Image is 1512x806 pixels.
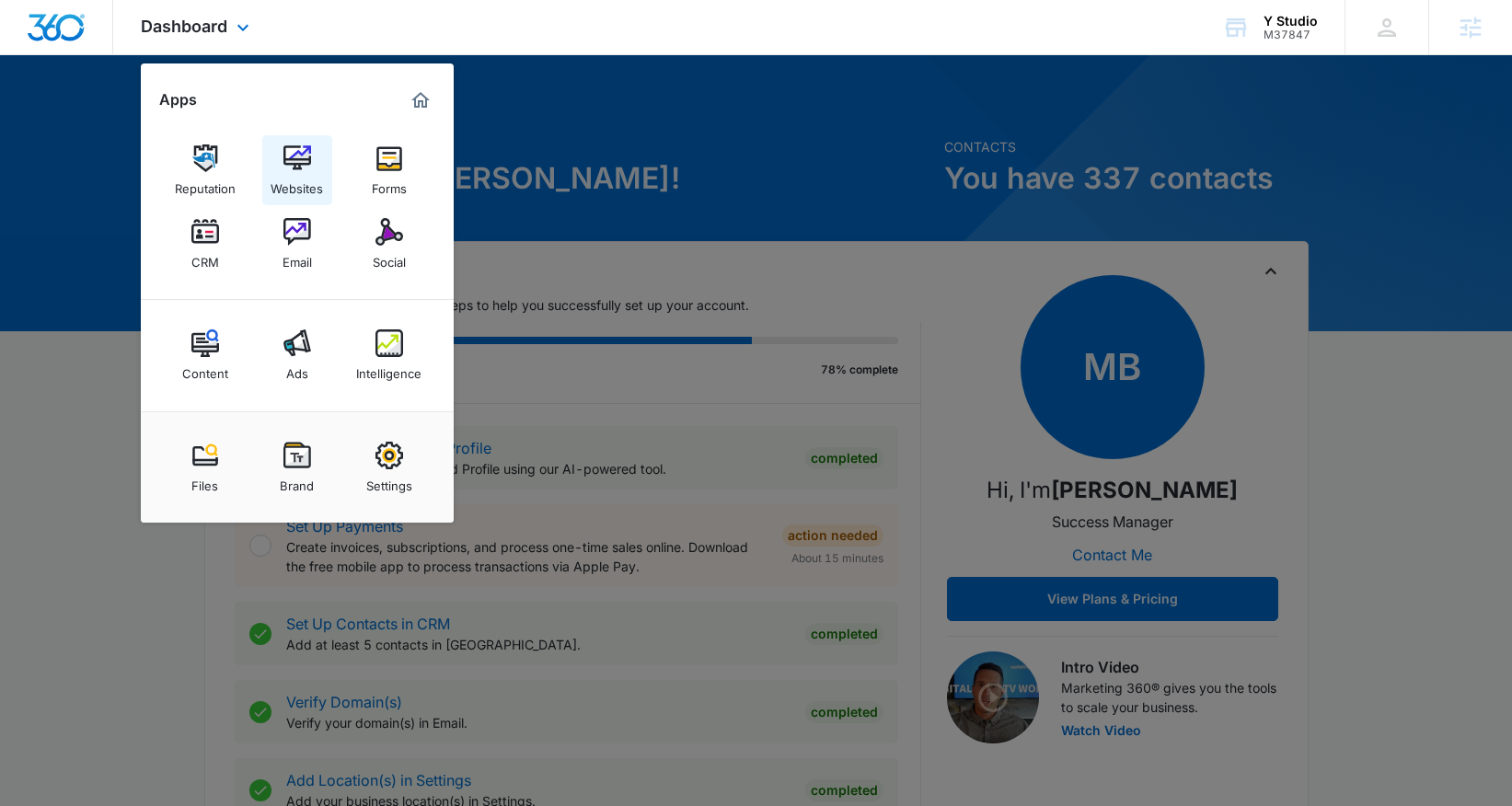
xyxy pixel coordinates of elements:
a: Content [170,320,240,390]
div: Ads [286,357,308,381]
a: Websites [262,135,332,205]
div: account id [1264,29,1318,41]
a: Settings [354,432,424,502]
div: Brand [280,469,314,493]
div: Intelligence [356,357,421,381]
div: Websites [271,172,323,196]
a: Ads [262,320,332,390]
div: Reputation [175,172,236,196]
a: Marketing 360® Dashboard [406,86,435,115]
a: Reputation [170,135,240,205]
div: Settings [366,469,412,493]
div: Social [373,246,406,270]
span: Dashboard [141,17,227,36]
div: CRM [191,246,219,270]
a: Social [354,209,424,279]
h2: Apps [159,91,197,109]
a: Files [170,432,240,502]
div: Email [283,246,312,270]
div: Content [182,357,228,381]
a: Brand [262,432,332,502]
a: Email [262,209,332,279]
div: account name [1264,14,1318,29]
a: Forms [354,135,424,205]
a: CRM [170,209,240,279]
a: Intelligence [354,320,424,390]
div: Files [191,469,218,493]
div: Forms [372,172,407,196]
